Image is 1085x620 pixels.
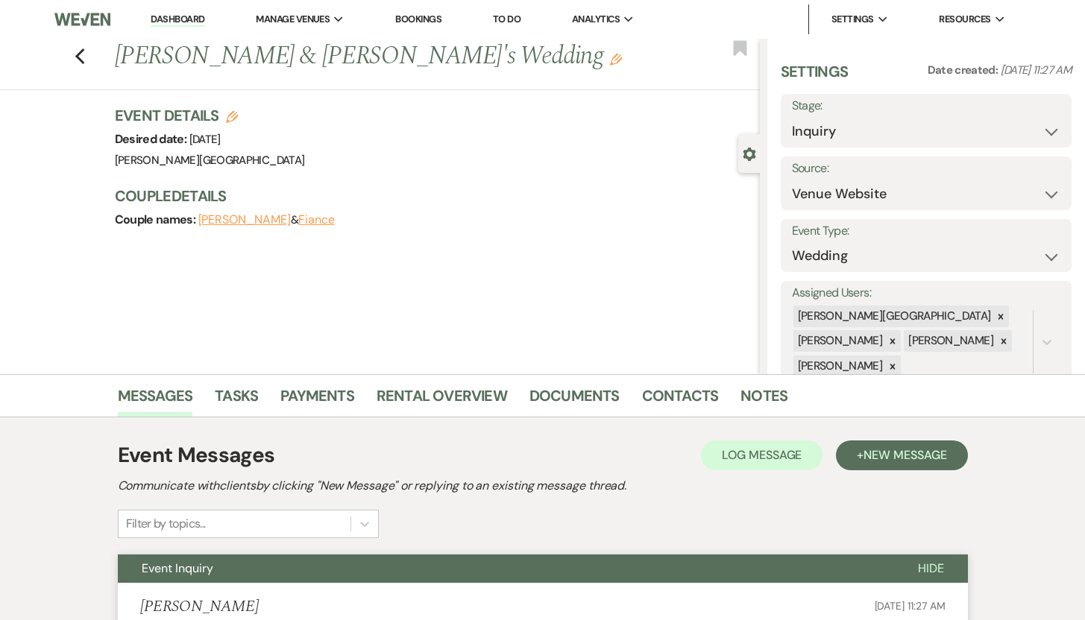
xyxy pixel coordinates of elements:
[740,384,787,417] a: Notes
[189,132,221,147] span: [DATE]
[831,12,874,27] span: Settings
[118,477,968,495] h2: Communicate with clients by clicking "New Message" or replying to an existing message thread.
[151,13,204,27] a: Dashboard
[792,282,1061,304] label: Assigned Users:
[793,330,885,352] div: [PERSON_NAME]
[115,131,189,147] span: Desired date:
[115,105,305,126] h3: Event Details
[198,214,291,226] button: [PERSON_NAME]
[918,560,944,576] span: Hide
[792,221,1061,242] label: Event Type:
[493,13,521,25] a: To Do
[642,384,719,417] a: Contacts
[115,153,305,168] span: [PERSON_NAME][GEOGRAPHIC_DATA]
[793,306,993,327] div: [PERSON_NAME][GEOGRAPHIC_DATA]
[743,146,756,160] button: Close lead details
[142,560,213,576] span: Event Inquiry
[572,12,620,27] span: Analytics
[722,447,802,463] span: Log Message
[792,95,1061,117] label: Stage:
[126,515,206,533] div: Filter by topics...
[939,12,990,27] span: Resources
[610,52,622,66] button: Edit
[198,212,335,227] span: &
[836,440,967,470] button: +New Message
[1001,63,1072,77] span: [DATE] 11:27 AM
[781,61,849,94] h3: Settings
[115,39,625,75] h1: [PERSON_NAME] & [PERSON_NAME]'s Wedding
[298,214,335,226] button: Fiance
[118,554,894,583] button: Event Inquiry
[54,4,110,35] img: Weven Logo
[215,384,258,417] a: Tasks
[864,447,946,463] span: New Message
[115,186,745,206] h3: Couple Details
[115,212,198,227] span: Couple names:
[280,384,354,417] a: Payments
[894,554,968,583] button: Hide
[256,12,330,27] span: Manage Venues
[395,13,441,25] a: Bookings
[118,440,275,471] h1: Event Messages
[118,384,193,417] a: Messages
[875,599,946,613] span: [DATE] 11:27 AM
[928,63,1001,77] span: Date created:
[140,598,259,616] h5: [PERSON_NAME]
[529,384,620,417] a: Documents
[377,384,507,417] a: Rental Overview
[792,158,1061,180] label: Source:
[793,355,885,377] div: [PERSON_NAME]
[904,330,996,352] div: [PERSON_NAME]
[701,440,823,470] button: Log Message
